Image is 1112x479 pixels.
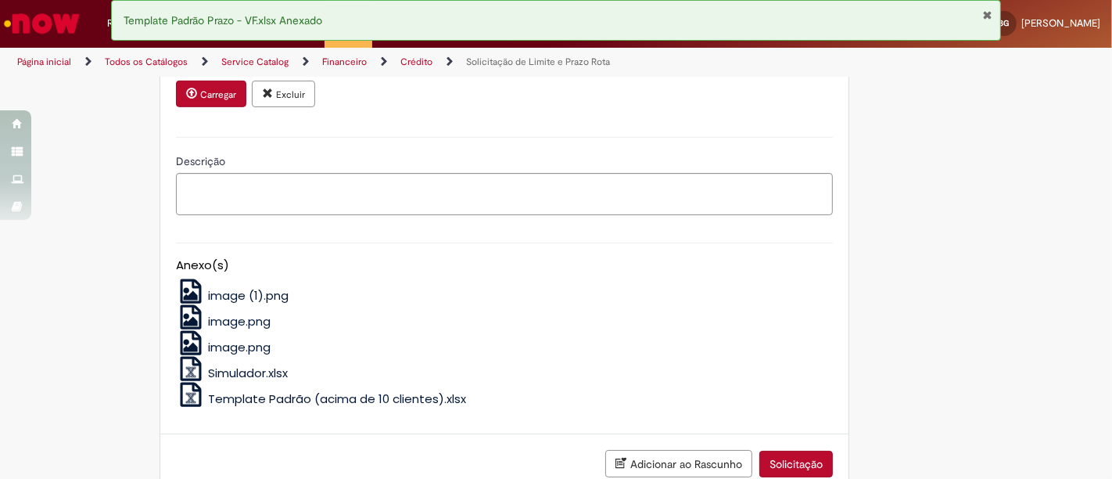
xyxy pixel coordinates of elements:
[208,339,271,355] span: image.png
[17,56,71,68] a: Página inicial
[252,81,315,107] button: Excluir anexo Template Padrão LC - VF.xlsx
[105,56,188,68] a: Todos os Catálogos
[322,56,367,68] a: Financeiro
[2,8,82,39] img: ServiceNow
[176,173,833,214] textarea: Descrição
[208,287,289,304] span: image (1).png
[176,287,289,304] a: image (1).png
[107,16,162,31] span: Requisições
[208,391,466,407] span: Template Padrão (acima de 10 clientes).xlsx
[176,391,467,407] a: Template Padrão (acima de 10 clientes).xlsx
[221,56,289,68] a: Service Catalog
[124,13,322,27] span: Template Padrão Prazo - VF.xlsx Anexado
[176,154,228,168] span: Descrição
[208,365,288,381] span: Simulador.xlsx
[176,259,833,272] h5: Anexo(s)
[466,56,610,68] a: Solicitação de Limite e Prazo Rota
[12,48,730,77] ul: Trilhas de página
[759,451,833,477] button: Solicitação
[208,313,271,330] span: image.png
[176,339,271,355] a: image.png
[176,365,289,381] a: Simulador.xlsx
[176,313,271,330] a: image.png
[1021,16,1100,30] span: [PERSON_NAME]
[982,9,992,21] button: Fechar Notificação
[176,81,246,107] button: Carregar anexo de Anexo Required
[200,88,236,101] small: Carregar
[400,56,432,68] a: Crédito
[999,18,1010,28] span: BG
[605,450,752,477] button: Adicionar ao Rascunho
[276,88,305,101] small: Excluir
